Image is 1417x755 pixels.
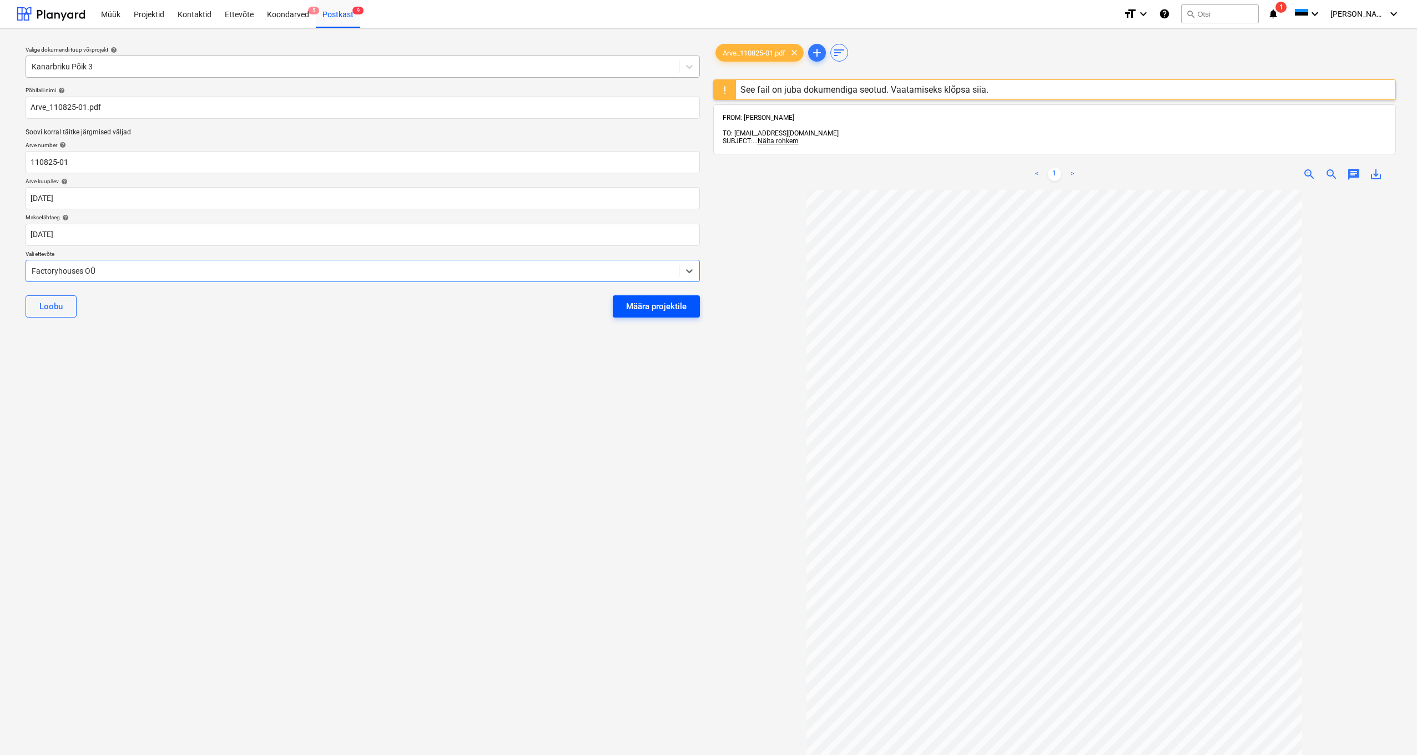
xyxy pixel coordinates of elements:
div: Määra projektile [626,299,687,314]
span: Arve_110825-01.pdf [716,49,792,57]
span: SUBJECT: [723,137,753,145]
span: chat [1347,168,1360,181]
input: Arve kuupäeva pole määratud. [26,187,700,209]
span: zoom_out [1325,168,1338,181]
div: Valige dokumendi tüüp või projekt [26,46,700,53]
i: keyboard_arrow_down [1137,7,1150,21]
span: TO: [EMAIL_ADDRESS][DOMAIN_NAME] [723,129,839,137]
button: Määra projektile [613,295,700,318]
span: help [60,214,69,221]
div: Loobu [39,299,63,314]
span: sort [833,46,846,59]
i: Abikeskus [1159,7,1170,21]
span: FROM: [PERSON_NAME] [723,114,794,122]
input: Arve number [26,151,700,173]
div: Arve number [26,142,700,149]
span: help [56,87,65,94]
i: format_size [1123,7,1137,21]
button: Loobu [26,295,77,318]
button: Otsi [1181,4,1259,23]
span: 5 [308,7,319,14]
p: Vali ettevõte [26,250,700,260]
span: search [1186,9,1195,18]
div: Põhifaili nimi [26,87,700,94]
a: Next page [1066,168,1079,181]
div: Arve_110825-01.pdf [715,44,804,62]
span: help [108,47,117,53]
input: Tähtaega pole määratud [26,224,700,246]
div: Arve kuupäev [26,178,700,185]
i: keyboard_arrow_down [1387,7,1400,21]
a: Page 1 is your current page [1048,168,1061,181]
span: save_alt [1369,168,1383,181]
p: Soovi korral täitke järgmised väljad [26,128,700,137]
div: See fail on juba dokumendiga seotud. Vaatamiseks klõpsa siia. [740,84,989,95]
span: 9 [352,7,364,14]
input: Põhifaili nimi [26,97,700,119]
span: 1 [1275,2,1287,13]
i: keyboard_arrow_down [1308,7,1322,21]
span: help [59,178,68,185]
i: notifications [1268,7,1279,21]
span: clear [788,46,801,59]
span: Näita rohkem [758,137,799,145]
span: add [810,46,824,59]
a: Previous page [1030,168,1043,181]
span: zoom_in [1303,168,1316,181]
span: [PERSON_NAME] [1330,9,1386,18]
span: help [57,142,66,148]
span: ... [753,137,799,145]
div: Maksetähtaeg [26,214,700,221]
